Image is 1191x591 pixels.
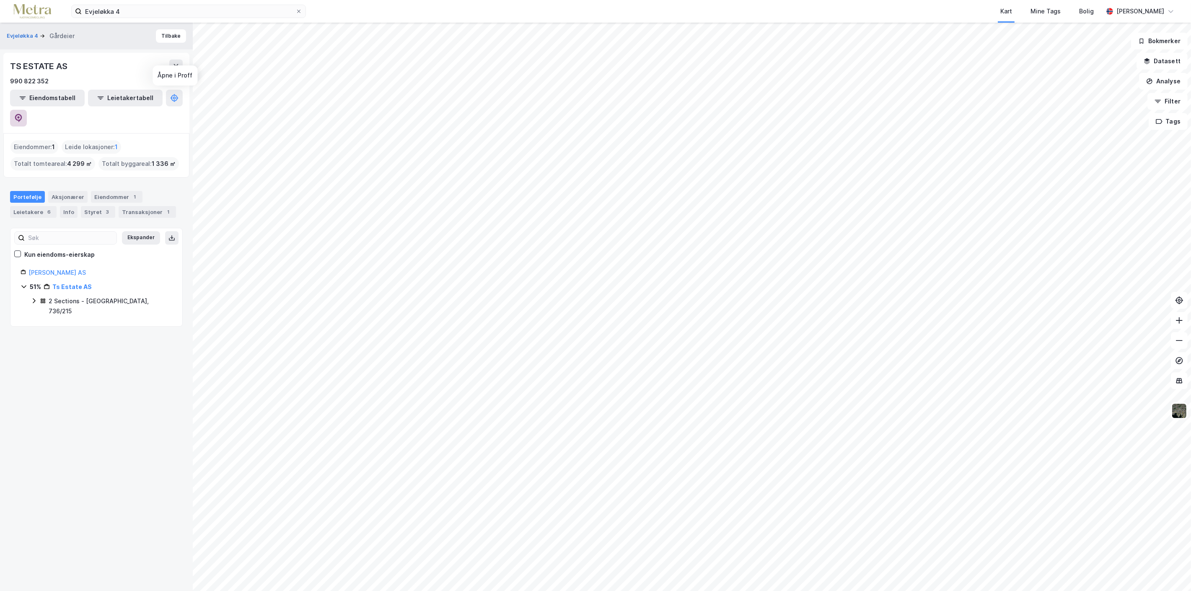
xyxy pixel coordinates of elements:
div: Info [60,206,78,218]
div: 6 [45,208,53,216]
div: Transaksjoner [119,206,176,218]
img: metra-logo.256734c3b2bbffee19d4.png [13,4,51,19]
div: TS ESTATE AS [10,59,69,73]
button: Ekspander [122,231,160,245]
div: 1 [164,208,173,216]
button: Leietakertabell [88,90,163,106]
button: Evjeløkka 4 [7,32,40,40]
div: [PERSON_NAME] [1116,6,1164,16]
div: Kun eiendoms-eierskap [24,250,95,260]
div: Leietakere [10,206,57,218]
div: 990 822 352 [10,76,49,86]
div: Aksjonærer [48,191,88,203]
button: Tilbake [156,29,186,43]
div: Bolig [1079,6,1094,16]
div: Eiendommer : [10,140,58,154]
button: Tags [1149,113,1188,130]
div: 51% [30,282,41,292]
div: Eiendommer [91,191,142,203]
a: Ts Estate AS [52,283,92,290]
button: Datasett [1137,53,1188,70]
div: 1 [131,193,139,201]
div: Styret [81,206,115,218]
a: [PERSON_NAME] AS [28,269,86,276]
input: Søk på adresse, matrikkel, gårdeiere, leietakere eller personer [82,5,295,18]
button: Filter [1147,93,1188,110]
span: 1 336 ㎡ [152,159,176,169]
iframe: Chat Widget [1149,551,1191,591]
div: 2 Sections - [GEOGRAPHIC_DATA], 736/215 [49,296,172,316]
span: 1 [115,142,118,152]
img: 9k= [1171,403,1187,419]
span: 4 299 ㎡ [67,159,92,169]
div: Portefølje [10,191,45,203]
div: Totalt byggareal : [98,157,179,170]
span: 1 [52,142,55,152]
div: Gårdeier [49,31,75,41]
button: Bokmerker [1131,33,1188,49]
input: Søk [25,232,117,244]
div: Kontrollprogram for chat [1149,551,1191,591]
div: 3 [104,208,112,216]
div: Totalt tomteareal : [10,157,95,170]
div: Kart [1000,6,1012,16]
button: Eiendomstabell [10,90,85,106]
div: Mine Tags [1030,6,1061,16]
button: Analyse [1139,73,1188,90]
div: Leide lokasjoner : [62,140,121,154]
